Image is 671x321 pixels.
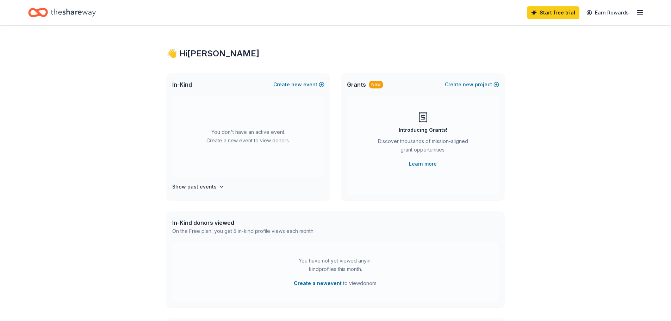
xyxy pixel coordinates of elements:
div: 👋 Hi [PERSON_NAME] [167,48,505,59]
div: You have not yet viewed any in-kind profiles this month. [292,257,380,273]
a: Earn Rewards [582,6,633,19]
button: Createnewproject [445,80,499,89]
a: Start free trial [527,6,579,19]
div: Introducing Grants! [399,126,447,134]
button: Show past events [172,183,224,191]
span: to view donors . [294,279,378,288]
span: In-Kind [172,80,192,89]
div: Discover thousands of mission-aligned grant opportunities. [375,137,471,157]
div: In-Kind donors viewed [172,218,315,227]
a: Home [28,4,96,21]
span: Grants [347,80,366,89]
div: On the Free plan, you get 5 in-kind profile views each month. [172,227,315,235]
span: new [291,80,302,89]
h4: Show past events [172,183,217,191]
span: new [463,80,473,89]
div: You don't have an active event. Create a new event to view donors. [172,96,324,177]
button: Createnewevent [273,80,324,89]
button: Create a newevent [294,279,342,288]
div: New [369,81,383,88]
a: Learn more [409,160,437,168]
